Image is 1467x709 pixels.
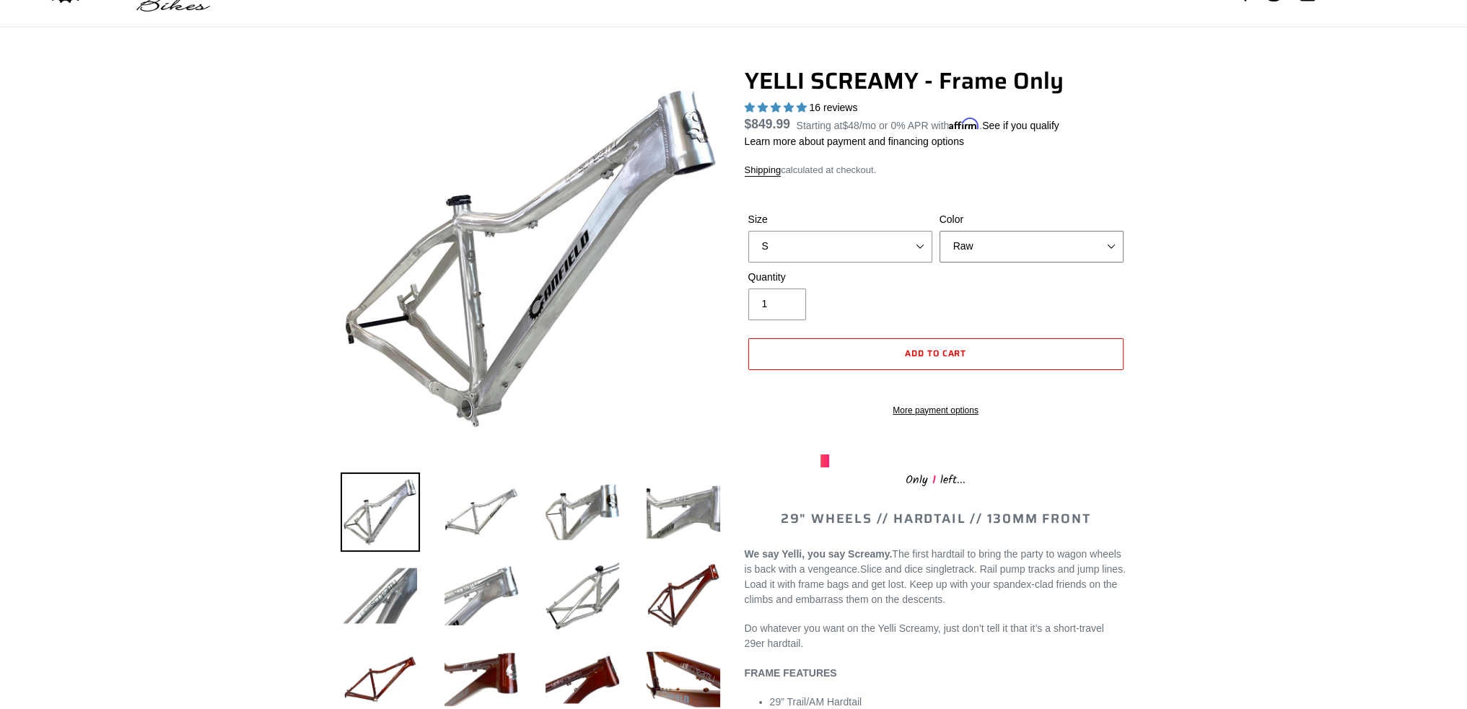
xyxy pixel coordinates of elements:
a: More payment options [748,404,1124,417]
span: 29" WHEELS // HARDTAIL // 130MM FRONT [781,508,1091,529]
h1: YELLI SCREAMY - Frame Only [745,67,1127,94]
span: Add to cart [905,346,967,360]
img: Load image into Gallery viewer, YELLI SCREAMY - Frame Only [341,556,420,635]
img: Load image into Gallery viewer, YELLI SCREAMY - Frame Only [442,472,521,552]
img: Load image into Gallery viewer, YELLI SCREAMY - Frame Only [442,556,521,635]
a: See if you qualify - Learn more about Affirm Financing (opens in modal) [982,120,1059,131]
a: Shipping [745,164,781,177]
span: 1 [928,471,940,489]
div: Only left... [820,467,1051,490]
a: Learn more about payment and financing options [745,136,964,147]
b: FRAME FEATURES [745,667,837,679]
label: Size [748,212,932,227]
p: Slice and dice singletrack. Rail pump tracks and jump lines. Load it with frame bags and get lost... [745,547,1127,607]
span: $849.99 [745,117,790,131]
button: Add to cart [748,338,1124,370]
span: $48 [842,120,859,131]
span: Do whatever you want on the Yelli Screamy, just don’t tell it that it’s a short-travel 29er hardt... [745,622,1104,649]
img: Load image into Gallery viewer, YELLI SCREAMY - Frame Only [644,556,723,635]
span: 16 reviews [809,102,857,113]
span: 29” Trail/AM Hardtail [770,696,862,708]
label: Color [940,212,1124,227]
img: Load image into Gallery viewer, YELLI SCREAMY - Frame Only [341,472,420,552]
img: Load image into Gallery viewer, YELLI SCREAMY - Frame Only [543,472,622,552]
span: 5.00 stars [745,102,810,113]
img: Load image into Gallery viewer, YELLI SCREAMY - Frame Only [644,472,723,552]
p: Starting at /mo or 0% APR with . [797,115,1059,133]
b: We say Yelli, you say Screamy. [745,548,893,560]
label: Quantity [748,270,932,285]
div: calculated at checkout. [745,163,1127,177]
img: Load image into Gallery viewer, YELLI SCREAMY - Frame Only [543,556,622,635]
span: Affirm [949,118,979,130]
span: The first hardtail to bring the party to wagon wheels is back with a vengeance. [745,548,1121,575]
